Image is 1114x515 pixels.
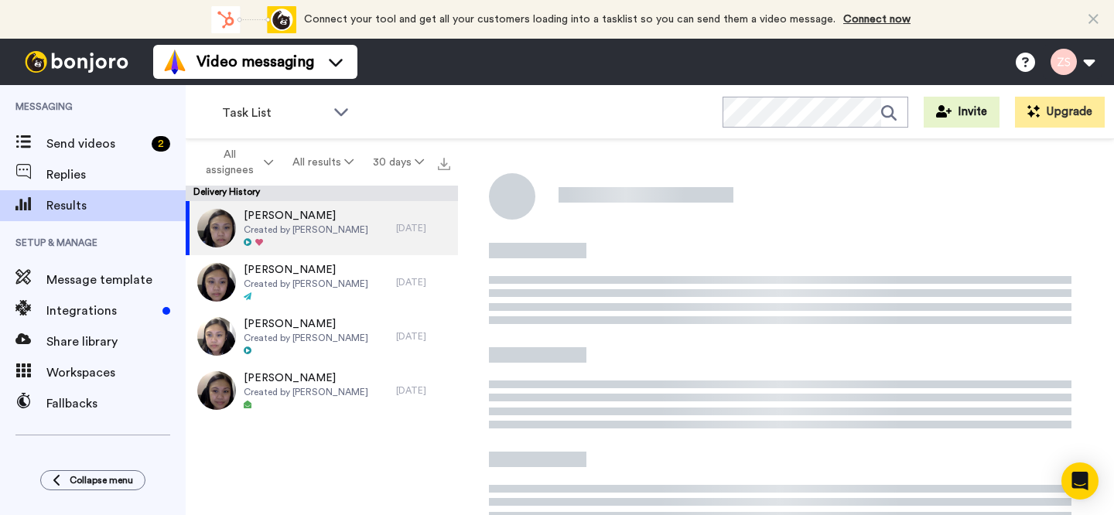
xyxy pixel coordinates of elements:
span: Created by [PERSON_NAME] [244,223,368,236]
span: Connect your tool and get all your customers loading into a tasklist so you can send them a video... [304,14,835,25]
span: [PERSON_NAME] [244,208,368,223]
img: 203ad894-d212-4766-b9e9-e75170c6e5b9-thumb.jpg [197,263,236,302]
span: Send videos [46,135,145,153]
div: Open Intercom Messenger [1061,462,1099,500]
span: Video messaging [196,51,314,73]
button: Upgrade [1015,97,1105,128]
button: Invite [924,97,1000,128]
span: Created by [PERSON_NAME] [244,278,368,290]
div: [DATE] [396,330,450,343]
button: Collapse menu [40,470,145,490]
span: Integrations [46,302,156,320]
a: [PERSON_NAME]Created by [PERSON_NAME][DATE] [186,255,458,309]
a: [PERSON_NAME]Created by [PERSON_NAME][DATE] [186,309,458,363]
span: Fallbacks [46,394,186,413]
div: animation [211,6,296,33]
button: All assignees [189,141,283,184]
span: Workspaces [46,363,186,382]
div: [DATE] [396,276,450,288]
span: Collapse menu [70,474,133,486]
img: bj-logo-header-white.svg [19,51,135,73]
div: [DATE] [396,222,450,234]
a: Connect now [843,14,911,25]
img: a3bfa418-541a-4aea-a975-9a6df011f3f4-thumb.jpg [197,371,236,410]
span: Share library [46,333,186,351]
img: 742af96d-411b-4d5b-95a1-3d4ccea25ea8-thumb.jpg [197,209,236,247]
a: [PERSON_NAME]Created by [PERSON_NAME][DATE] [186,363,458,418]
span: Task List [222,104,326,122]
img: vm-color.svg [162,49,187,74]
span: Replies [46,165,186,184]
button: 30 days [363,148,433,176]
span: [PERSON_NAME] [244,370,368,386]
div: [DATE] [396,384,450,397]
span: All assignees [198,147,261,178]
span: [PERSON_NAME] [244,262,368,278]
span: [PERSON_NAME] [244,316,368,332]
a: [PERSON_NAME]Created by [PERSON_NAME][DATE] [186,201,458,255]
span: Created by [PERSON_NAME] [244,386,368,398]
img: export.svg [438,158,450,170]
div: 2 [152,136,170,152]
span: Results [46,196,186,215]
button: Export all results that match these filters now. [433,151,455,174]
span: Message template [46,271,186,289]
div: Delivery History [186,186,458,201]
span: Created by [PERSON_NAME] [244,332,368,344]
button: All results [283,148,364,176]
img: 4e1cb1ca-f0f2-4692-9cd8-7585e2d811d5-thumb.jpg [197,317,236,356]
